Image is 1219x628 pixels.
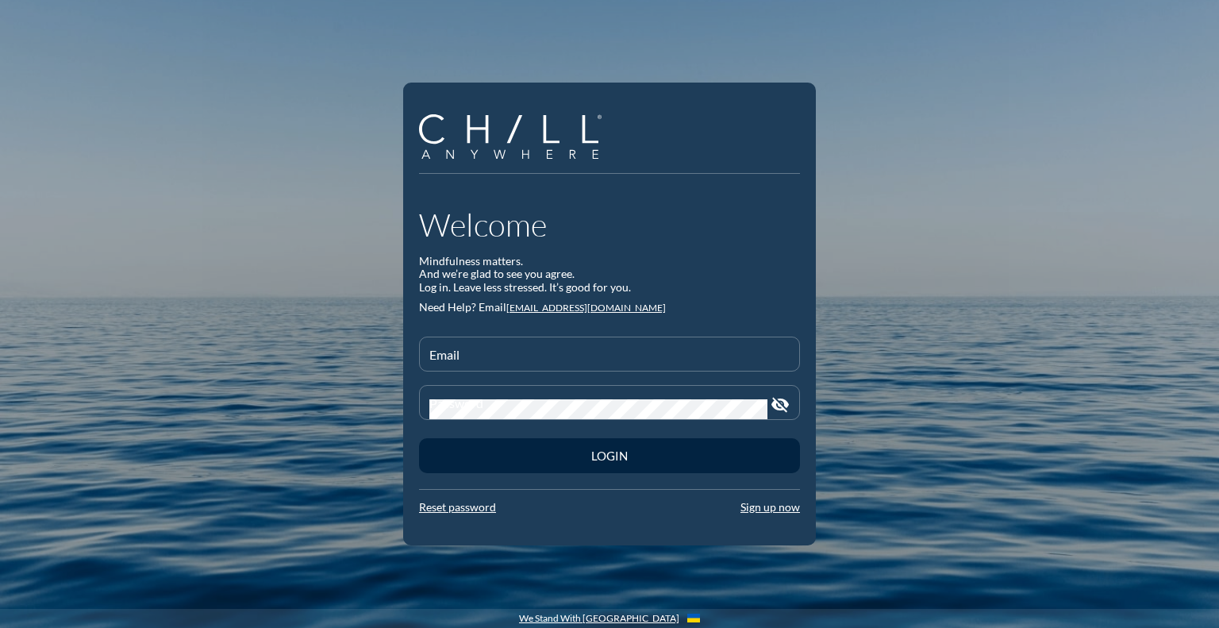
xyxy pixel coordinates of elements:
[506,302,666,314] a: [EMAIL_ADDRESS][DOMAIN_NAME]
[419,438,800,473] button: Login
[419,300,506,314] span: Need Help? Email
[419,206,800,244] h1: Welcome
[419,500,496,514] a: Reset password
[419,255,800,295] div: Mindfulness matters. And we’re glad to see you agree. Log in. Leave less stressed. It’s good for ...
[447,449,772,463] div: Login
[687,614,700,622] img: Flag_of_Ukraine.1aeecd60.svg
[419,114,602,160] img: Company Logo
[429,399,767,419] input: Password
[740,500,800,514] a: Sign up now
[419,114,613,162] a: Company Logo
[429,351,790,371] input: Email
[519,613,679,624] a: We Stand With [GEOGRAPHIC_DATA]
[771,395,790,414] i: visibility_off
